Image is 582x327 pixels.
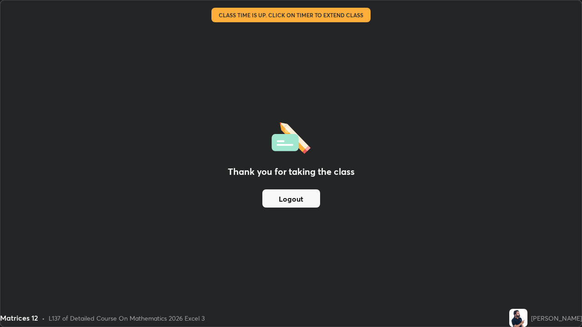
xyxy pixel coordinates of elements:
[509,309,527,327] img: d555e2c214c544948a5787e7ef02be78.jpg
[271,119,311,154] img: offlineFeedback.1438e8b3.svg
[531,313,582,323] div: [PERSON_NAME]
[262,189,320,208] button: Logout
[49,313,205,323] div: L137 of Detailed Course On Mathematics 2026 Excel 3
[42,313,45,323] div: •
[228,165,355,178] h2: Thank you for taking the class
